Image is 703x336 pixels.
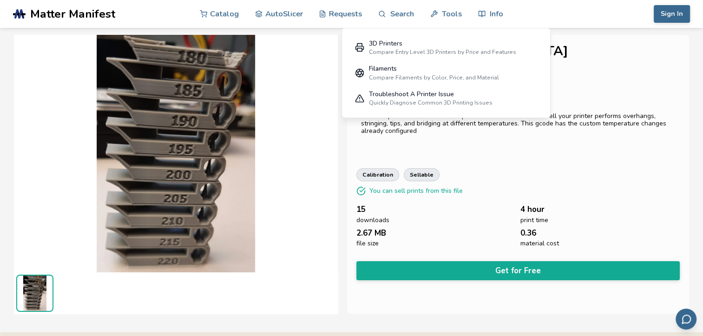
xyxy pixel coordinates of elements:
span: material cost [520,240,559,247]
span: file size [356,240,379,247]
span: Matter Manifest [30,7,115,20]
button: Send feedback via email [676,309,696,329]
a: calibration [356,168,399,181]
div: Filaments [369,65,499,72]
a: 3D PrintersCompare Entry Level 3D Printers by Price and Features [348,35,544,60]
span: 15 [356,205,366,214]
a: FilamentsCompare Filaments by Color, Price, and Material [348,60,544,86]
div: Quickly Diagnose Common 3D Printing Issues [369,99,493,106]
span: 0.36 [520,229,536,237]
div: 3D Printers [369,40,516,47]
div: Compare Entry Level 3D Printers by Price and Features [369,49,516,55]
div: Compare Filaments by Color, Price, and Material [369,74,499,81]
span: 4 hour [520,205,545,214]
span: print time [520,217,548,224]
a: sellable [404,168,440,181]
span: 2.67 MB [356,229,386,237]
div: This Temperature Tower is a test print that benchmarks how well your printer performs overhangs, ... [361,112,675,135]
button: Get for Free [356,261,680,280]
span: downloads [356,217,389,224]
button: Sign In [654,5,690,23]
p: You can sell prints from this file [369,186,463,196]
div: Troubleshoot A Printer Issue [369,91,493,98]
a: Troubleshoot A Printer IssueQuickly Diagnose Common 3D Printing Issues [348,86,544,111]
